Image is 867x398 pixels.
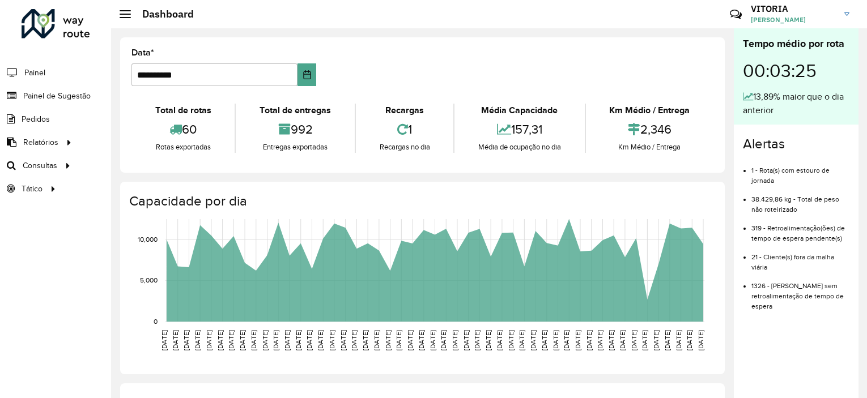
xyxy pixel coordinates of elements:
h3: VITORIA [751,3,836,14]
text: [DATE] [272,330,279,350]
text: [DATE] [451,330,458,350]
div: Entregas exportadas [239,142,351,153]
li: 38.429,86 kg - Total de peso não roteirizado [751,186,849,215]
text: [DATE] [227,330,235,350]
text: [DATE] [384,330,392,350]
span: [PERSON_NAME] [751,15,836,25]
text: [DATE] [619,330,626,350]
text: [DATE] [172,330,179,350]
text: [DATE] [362,330,369,350]
text: [DATE] [406,330,414,350]
text: [DATE] [261,330,269,350]
div: Km Médio / Entrega [589,142,711,153]
div: Total de entregas [239,104,351,117]
text: [DATE] [160,330,168,350]
text: [DATE] [350,330,358,350]
text: 5,000 [140,276,158,284]
div: Rotas exportadas [134,142,232,153]
text: [DATE] [462,330,470,350]
text: [DATE] [607,330,615,350]
div: 00:03:25 [743,52,849,90]
text: [DATE] [317,330,324,350]
div: 2,346 [589,117,711,142]
text: [DATE] [283,330,291,350]
text: [DATE] [664,330,671,350]
div: 60 [134,117,232,142]
div: 1 [359,117,450,142]
text: [DATE] [652,330,660,350]
li: 1 - Rota(s) com estouro de jornada [751,157,849,186]
text: [DATE] [295,330,302,350]
div: Média Capacidade [457,104,581,117]
text: [DATE] [395,330,402,350]
div: Recargas [359,104,450,117]
div: Recargas no dia [359,142,450,153]
text: [DATE] [216,330,224,350]
text: [DATE] [205,330,212,350]
li: 1326 - [PERSON_NAME] sem retroalimentação de tempo de espera [751,272,849,311]
h4: Capacidade por dia [129,193,713,209]
text: [DATE] [686,330,693,350]
text: [DATE] [373,330,380,350]
div: Total de rotas [134,104,232,117]
text: [DATE] [473,330,481,350]
text: [DATE] [507,330,515,350]
text: [DATE] [429,330,436,350]
text: [DATE] [518,330,525,350]
span: Tático [22,183,42,195]
text: [DATE] [484,330,492,350]
button: Choose Date [297,63,317,86]
text: [DATE] [585,330,593,350]
text: [DATE] [496,330,503,350]
div: Km Médio / Entrega [589,104,711,117]
text: [DATE] [440,330,447,350]
text: [DATE] [305,330,313,350]
text: [DATE] [596,330,603,350]
div: 13,89% maior que o dia anterior [743,90,849,117]
span: Pedidos [22,113,50,125]
text: [DATE] [541,330,548,350]
text: [DATE] [182,330,190,350]
li: 21 - Cliente(s) fora da malha viária [751,243,849,272]
h4: Alertas [743,136,849,152]
div: Média de ocupação no dia [457,142,581,153]
div: 157,31 [457,117,581,142]
span: Relatórios [23,136,58,148]
span: Consultas [23,160,57,172]
text: 10,000 [138,236,158,243]
h2: Dashboard [131,8,194,20]
span: Painel de Sugestão [23,90,91,102]
text: [DATE] [250,330,257,350]
text: [DATE] [194,330,201,350]
text: [DATE] [641,330,648,350]
a: Contato Rápido [724,2,748,27]
text: [DATE] [630,330,637,350]
text: 0 [154,318,158,325]
div: 992 [239,117,351,142]
label: Data [131,46,154,59]
text: [DATE] [339,330,347,350]
text: [DATE] [418,330,425,350]
div: Tempo médio por rota [743,36,849,52]
text: [DATE] [574,330,581,350]
li: 319 - Retroalimentação(ões) de tempo de espera pendente(s) [751,215,849,243]
text: [DATE] [529,330,537,350]
span: Painel [24,67,45,79]
text: [DATE] [552,330,559,350]
text: [DATE] [697,330,704,350]
text: [DATE] [239,330,246,350]
text: [DATE] [675,330,682,350]
text: [DATE] [328,330,335,350]
text: [DATE] [563,330,570,350]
